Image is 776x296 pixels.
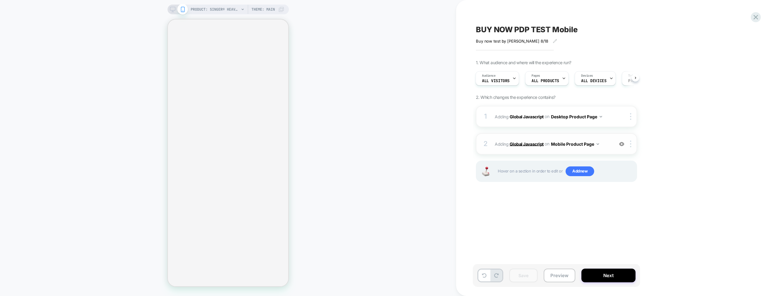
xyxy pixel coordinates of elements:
[495,112,611,121] span: Adding
[619,141,624,147] img: crossed eye
[480,167,492,176] img: Joystick
[251,5,275,14] span: Theme: MAIN
[532,74,540,78] span: Pages
[509,269,538,282] button: Save
[581,269,636,282] button: Next
[630,113,631,120] img: close
[510,141,544,146] b: Global Javascript
[551,112,602,121] button: Desktop Product Page
[630,141,631,147] img: close
[476,60,571,65] span: 1. What audience and where will the experience run?
[483,110,489,123] div: 1
[482,74,496,78] span: Audience
[600,116,602,117] img: down arrow
[498,166,633,176] span: Hover on a section in order to edit or
[545,140,549,148] span: on
[495,140,611,148] span: Adding
[510,114,544,119] b: Global Javascript
[566,166,594,176] span: Add new
[482,79,510,83] span: All Visitors
[476,25,577,34] span: BUY NOW PDP TEST Mobile
[551,140,599,148] button: Mobile Product Page
[544,269,575,282] button: Preview
[483,138,489,150] div: 2
[476,39,548,44] span: Buy now test by [PERSON_NAME] 8/18
[628,74,640,78] span: Trigger
[597,143,599,145] img: down arrow
[476,95,555,100] span: 2. Which changes the experience contains?
[191,5,239,14] span: PRODUCT: SINGER® Heavy Duty 4452 Rosewater Pink Sewing Machine
[581,79,606,83] span: ALL DEVICES
[532,79,559,83] span: ALL PRODUCTS
[628,79,649,83] span: Page Load
[545,113,549,120] span: on
[581,74,593,78] span: Devices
